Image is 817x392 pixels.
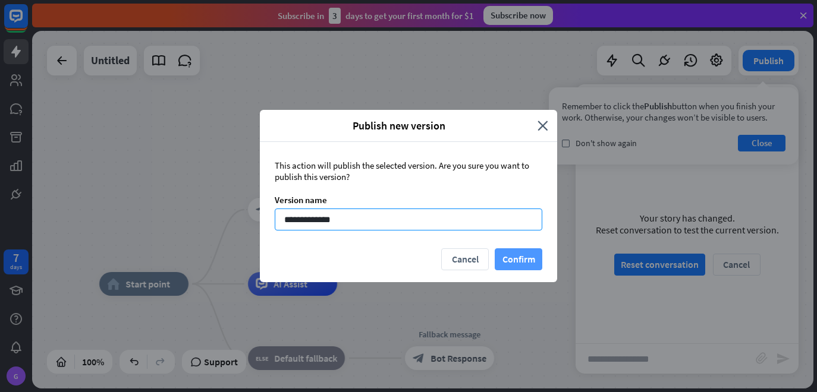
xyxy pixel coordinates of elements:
i: close [538,119,548,132]
button: Cancel [441,248,489,270]
div: This action will publish the selected version. Are you sure you want to publish this version? [275,160,542,182]
button: Open LiveChat chat widget [10,5,45,40]
button: Confirm [495,248,542,270]
div: Version name [275,194,542,206]
span: Publish new version [269,119,529,132]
